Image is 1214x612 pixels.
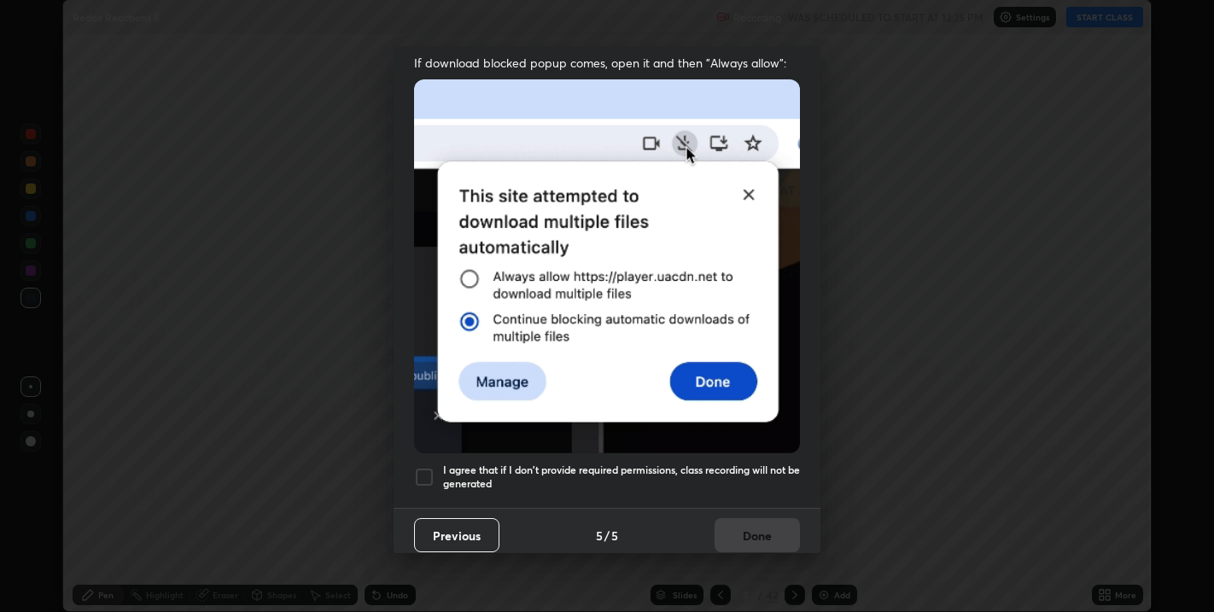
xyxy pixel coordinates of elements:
[604,527,610,545] h4: /
[414,79,800,452] img: downloads-permission-blocked.gif
[414,55,800,71] span: If download blocked popup comes, open it and then "Always allow":
[596,527,603,545] h4: 5
[414,518,499,552] button: Previous
[443,463,800,490] h5: I agree that if I don't provide required permissions, class recording will not be generated
[611,527,618,545] h4: 5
